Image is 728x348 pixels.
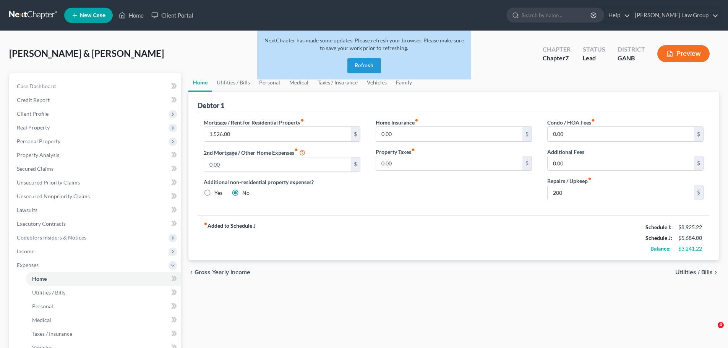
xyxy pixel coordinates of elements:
input: -- [376,127,522,141]
span: 4 [718,322,724,328]
a: Client Portal [148,8,197,22]
div: $ [351,157,360,172]
span: Taxes / Insurance [32,330,72,337]
div: Chapter [543,45,571,54]
div: Lead [583,54,605,63]
strong: Balance: [650,245,671,252]
i: fiber_manual_record [591,118,595,122]
a: Secured Claims [11,162,181,176]
span: Secured Claims [17,165,54,172]
span: Gross Yearly Income [195,269,250,275]
a: [PERSON_NAME] Law Group [631,8,718,22]
span: [PERSON_NAME] & [PERSON_NAME] [9,48,164,59]
strong: Schedule J: [645,235,672,241]
button: chevron_left Gross Yearly Income [188,269,250,275]
a: Personal [26,299,181,313]
label: Condo / HOA Fees [547,118,595,126]
span: Case Dashboard [17,83,56,89]
span: Utilities / Bills [32,289,65,296]
i: chevron_left [188,269,195,275]
span: Codebtors Insiders & Notices [17,234,86,241]
a: Credit Report [11,93,181,107]
div: District [618,45,645,54]
input: -- [548,156,694,171]
span: Lawsuits [17,207,37,213]
span: NextChapter has made some updates. Please refresh your browser. Please make sure to save your wor... [264,37,464,51]
span: Income [17,248,34,254]
span: Expenses [17,262,39,268]
a: Home [188,73,212,92]
strong: Added to Schedule J [204,222,256,254]
strong: Schedule I: [645,224,671,230]
i: chevron_right [713,269,719,275]
a: Utilities / Bills [26,286,181,299]
input: -- [548,185,694,200]
input: -- [376,156,522,171]
div: $ [694,127,703,141]
a: Case Dashboard [11,79,181,93]
span: Unsecured Priority Claims [17,179,80,186]
input: -- [204,157,350,172]
span: Credit Report [17,97,50,103]
span: Client Profile [17,110,49,117]
a: Taxes / Insurance [26,327,181,341]
div: Chapter [543,54,571,63]
i: fiber_manual_record [588,177,592,181]
a: Home [26,272,181,286]
button: Refresh [347,58,381,73]
div: $ [351,127,360,141]
input: -- [548,127,694,141]
iframe: Intercom live chat [702,322,720,340]
label: Property Taxes [376,148,415,156]
a: Home [115,8,148,22]
div: Status [583,45,605,54]
span: New Case [80,13,105,18]
a: Unsecured Nonpriority Claims [11,189,181,203]
span: Personal Property [17,138,60,144]
label: No [242,189,250,197]
label: Home Insurance [376,118,418,126]
span: Executory Contracts [17,220,66,227]
i: fiber_manual_record [294,148,298,152]
label: Additional Fees [547,148,584,156]
div: $5,684.00 [678,234,704,242]
span: Personal [32,303,53,309]
i: fiber_manual_record [300,118,304,122]
input: Search by name... [522,8,592,22]
a: Lawsuits [11,203,181,217]
button: Utilities / Bills chevron_right [675,269,719,275]
label: Additional non-residential property expenses? [204,178,360,186]
span: Medical [32,317,51,323]
label: Yes [214,189,222,197]
label: 2nd Mortgage / Other Home Expenses [204,148,305,157]
a: Help [605,8,630,22]
div: $8,925.22 [678,223,704,231]
a: Utilities / Bills [212,73,255,92]
div: $3,241.22 [678,245,704,253]
input: -- [204,127,350,141]
span: Property Analysis [17,152,59,158]
a: Property Analysis [11,148,181,162]
span: Home [32,275,47,282]
a: Medical [26,313,181,327]
label: Repairs / Upkeep [547,177,592,185]
i: fiber_manual_record [411,148,415,152]
div: $ [522,127,532,141]
span: Unsecured Nonpriority Claims [17,193,90,199]
div: Debtor 1 [198,101,224,110]
i: fiber_manual_record [415,118,418,122]
div: GANB [618,54,645,63]
a: Unsecured Priority Claims [11,176,181,189]
label: Mortgage / Rent for Residential Property [204,118,304,126]
button: Preview [657,45,710,62]
i: fiber_manual_record [204,222,208,226]
a: Executory Contracts [11,217,181,231]
span: 7 [565,54,569,62]
a: Personal [255,73,285,92]
div: $ [694,156,703,171]
span: Real Property [17,124,50,131]
div: $ [694,185,703,200]
span: Utilities / Bills [675,269,713,275]
div: $ [522,156,532,171]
